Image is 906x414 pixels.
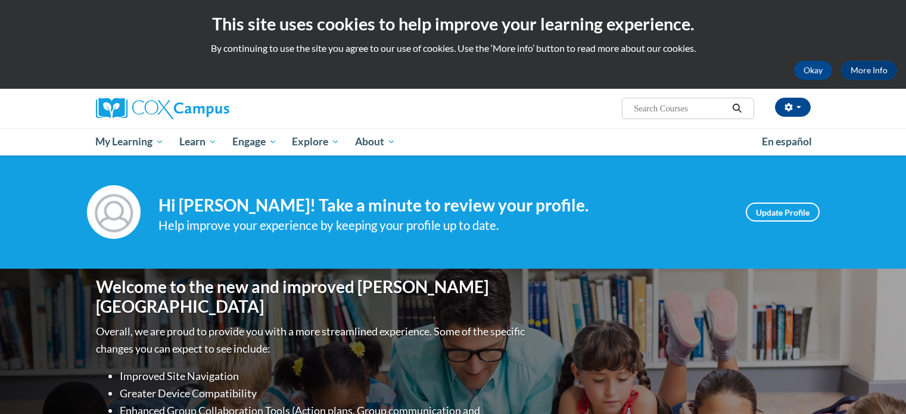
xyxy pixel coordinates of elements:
div: Main menu [78,128,829,155]
span: Explore [292,135,340,149]
a: Update Profile [746,203,820,222]
span: About [355,135,396,149]
a: Explore [284,128,347,155]
p: By continuing to use the site you agree to our use of cookies. Use the ‘More info’ button to read... [9,42,897,55]
button: Okay [794,61,832,80]
span: My Learning [95,135,164,149]
li: Greater Device Compatibility [120,385,528,402]
a: About [347,128,403,155]
a: Engage [225,128,285,155]
div: Help improve your experience by keeping your profile up to date. [158,216,728,235]
a: Learn [172,128,225,155]
a: My Learning [88,128,172,155]
a: Cox Campus [96,98,322,119]
p: Overall, we are proud to provide you with a more streamlined experience. Some of the specific cha... [96,323,528,357]
img: Profile Image [87,185,141,239]
button: Search [728,101,746,116]
span: En español [762,135,812,148]
img: Cox Campus [96,98,229,119]
a: More Info [841,61,897,80]
h1: Welcome to the new and improved [PERSON_NAME][GEOGRAPHIC_DATA] [96,277,528,317]
h2: This site uses cookies to help improve your learning experience. [9,12,897,36]
button: Account Settings [775,98,811,117]
span: Engage [232,135,277,149]
h4: Hi [PERSON_NAME]! Take a minute to review your profile. [158,195,728,216]
input: Search Courses [633,101,728,116]
li: Improved Site Navigation [120,368,528,385]
span: Learn [179,135,217,149]
a: En español [754,129,820,154]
